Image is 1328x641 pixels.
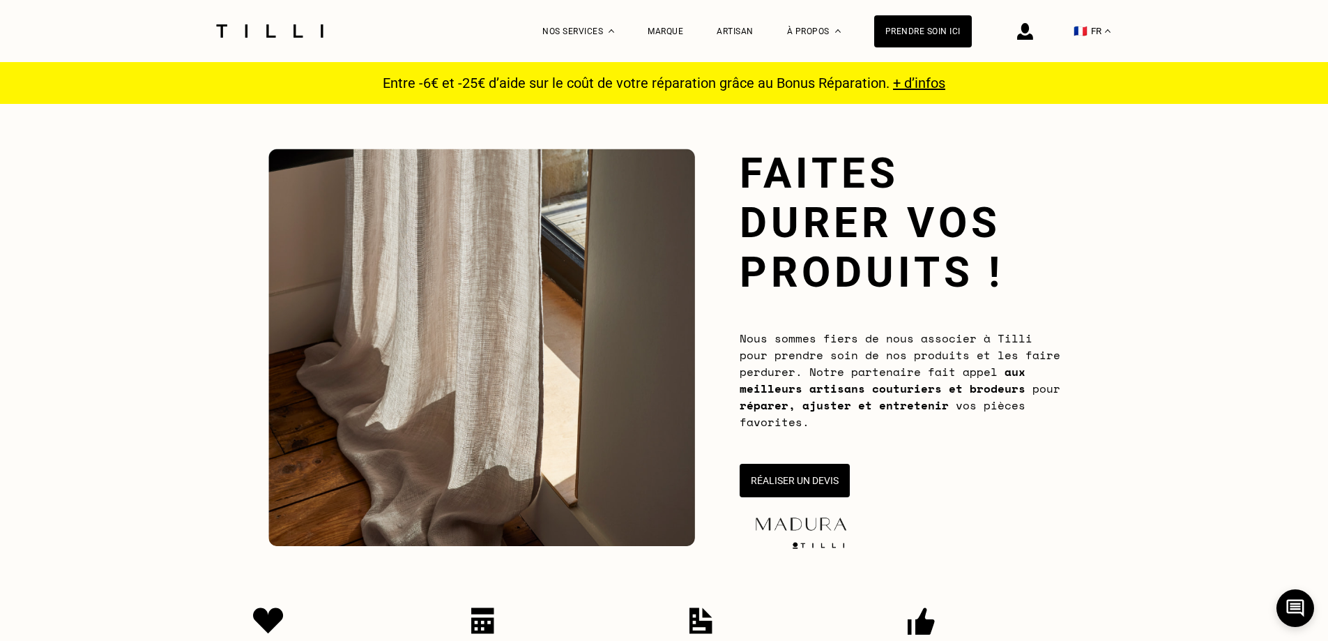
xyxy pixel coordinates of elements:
b: réparer, ajuster et entretenir [740,397,949,414]
a: Prendre soin ici [874,15,972,47]
img: maduraLogo-5877f563076e9857a9763643b83271db.png [752,515,850,534]
p: Entre -6€ et -25€ d’aide sur le coût de votre réparation grâce au Bonus Réparation. [374,75,954,91]
span: Nous sommes fiers de nous associer à Tilli pour prendre soin de nos produits et les faire perdure... [740,330,1060,430]
img: icône connexion [1017,23,1033,40]
img: Icon [908,608,935,635]
a: Artisan [717,27,754,36]
img: Icon [471,608,494,634]
img: Icon [253,608,284,634]
a: Marque [648,27,683,36]
img: Menu déroulant [609,29,614,33]
button: Réaliser un devis [740,464,850,497]
img: Menu déroulant à propos [835,29,841,33]
a: + d’infos [893,75,945,91]
b: aux meilleurs artisans couturiers et brodeurs [740,363,1025,397]
img: Icon [689,608,712,634]
img: logo Tilli [787,542,850,549]
h1: Faites durer vos produits ! [740,149,1060,297]
img: menu déroulant [1105,29,1111,33]
img: Logo du service de couturière Tilli [211,24,328,38]
span: 🇫🇷 [1074,24,1087,38]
